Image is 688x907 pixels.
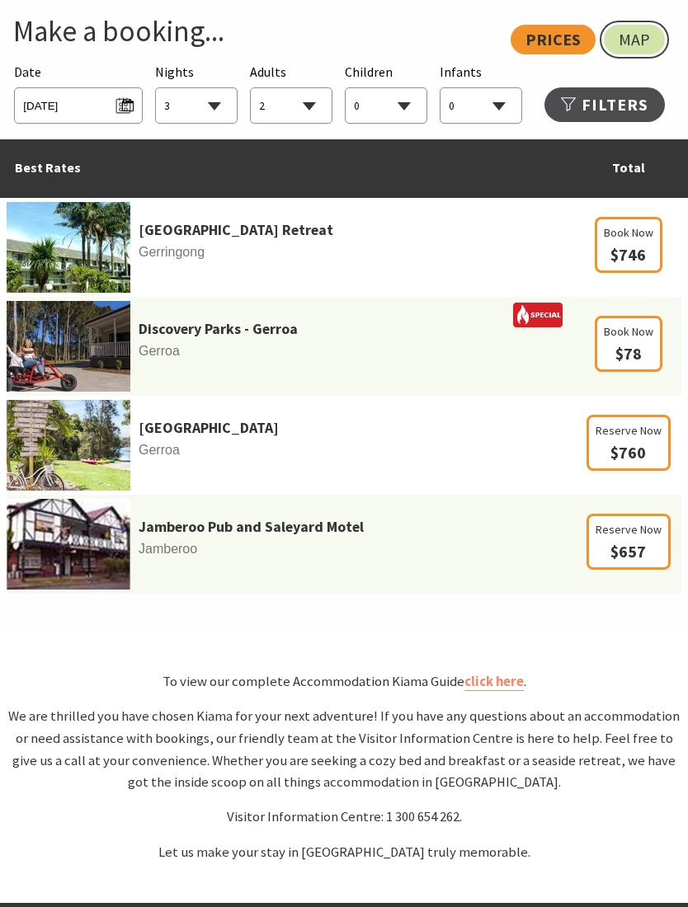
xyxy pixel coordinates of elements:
span: $760 [610,443,646,463]
a: Discovery Parks - Gerroa [139,318,298,342]
a: [GEOGRAPHIC_DATA] Retreat [139,219,333,243]
p: Let us make your stay in [GEOGRAPHIC_DATA] truly memorable. [7,843,681,865]
span: Nights [155,63,194,84]
span: Jamberoo [7,539,575,561]
span: Gerroa [7,440,575,462]
span: Children [345,64,393,81]
span: Map [619,34,650,47]
span: Infants [440,64,482,81]
span: Date [14,64,41,81]
span: [DATE] [23,93,133,115]
a: Reserve Now $760 [587,446,671,463]
a: [GEOGRAPHIC_DATA] [139,417,279,441]
p: Visitor Information Centre: 1 300 654 262. [7,807,681,829]
span: $78 [615,344,642,364]
span: Adults [250,64,286,81]
span: Reserve Now [596,422,662,440]
a: Map [604,26,665,55]
div: Choose a number of nights [155,63,238,125]
span: Book Now [604,323,653,341]
a: Reserve Now $657 [587,545,671,562]
span: Gerroa [7,341,575,363]
a: click here [464,674,524,692]
td: Total [575,140,681,199]
span: Gerringong [7,242,575,264]
a: Book Now $746 [595,248,662,265]
a: Jamberoo Pub and Saleyard Motel [139,516,364,540]
a: Book Now $78 [595,347,662,364]
span: $657 [610,542,646,562]
img: 341340-primary-01e7c4ec-2bb2-4952-9e85-574f5e777e2c.jpg [7,401,130,491]
td: Best Rates [7,140,575,199]
span: Book Now [604,224,653,242]
p: To view our complete Accommodation Kiama Guide . [7,672,681,694]
img: Footballa.jpg [7,500,130,590]
img: parkridgea.jpg [7,203,130,294]
img: 341233-primary-1e441c39-47ed-43bc-a084-13db65cabecb.jpg [7,302,130,392]
span: $746 [610,245,646,266]
div: Please choose your desired arrival date [14,63,142,125]
span: Reserve Now [596,521,662,539]
p: We are thrilled you have chosen Kiama for your next adventure! If you have any questions about an... [7,707,681,795]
